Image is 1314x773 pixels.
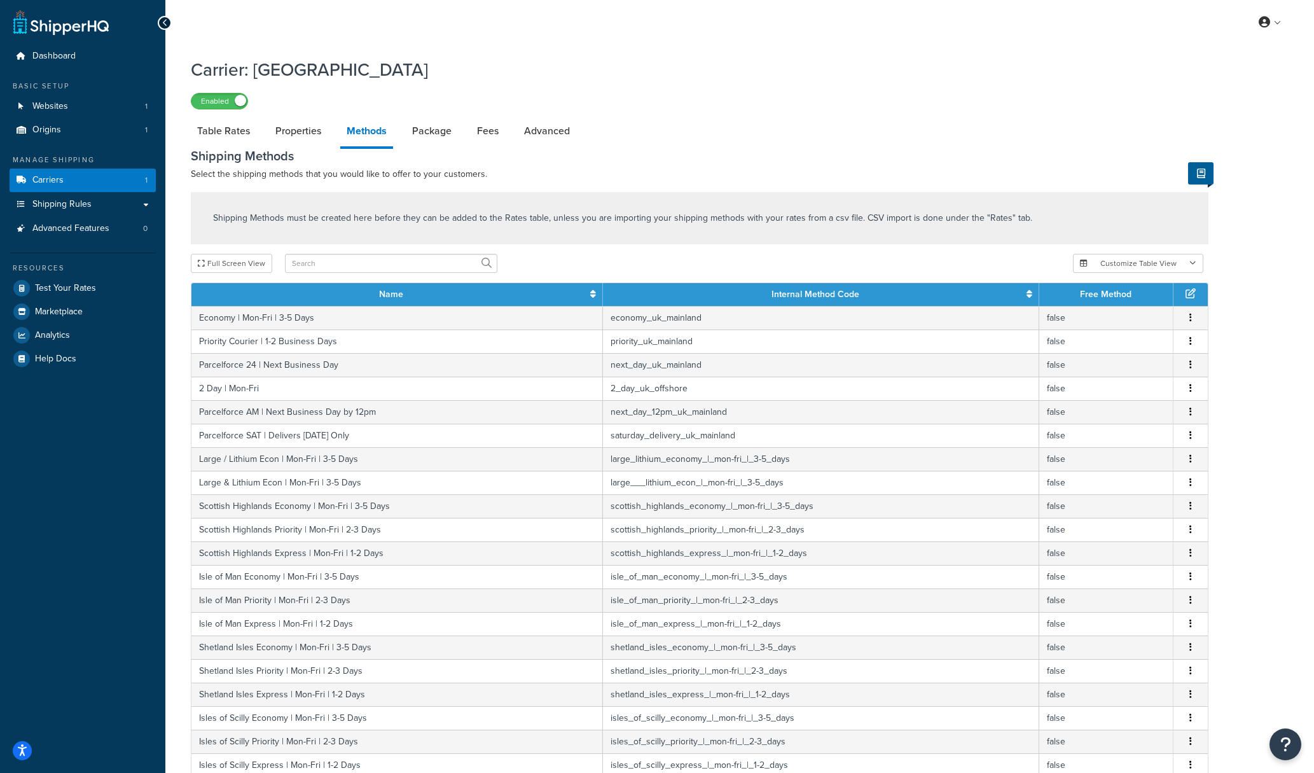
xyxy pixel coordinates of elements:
td: Scottish Highlands Priority | Mon-Fri | 2-3 Days [191,518,603,541]
li: Advanced Features [10,217,156,240]
td: Parcelforce 24 | Next Business Day [191,353,603,377]
td: false [1039,471,1173,494]
p: Select the shipping methods that you would like to offer to your customers. [191,167,1208,182]
span: Dashboard [32,51,76,62]
td: next_day_uk_mainland [603,353,1039,377]
td: large_lithium_economy_|_mon-fri_|_3-5_days [603,447,1039,471]
li: Carriers [10,169,156,192]
td: 2_day_uk_offshore [603,377,1039,400]
td: isles_of_scilly_economy_|_mon-fri_|_3-5_days [603,706,1039,730]
span: Shipping Rules [32,199,92,210]
td: Large & Lithium Econ | Mon-Fri | 3-5 Days [191,471,603,494]
span: 0 [143,223,148,234]
td: Large / Lithium Econ | Mon-Fri | 3-5 Days [191,447,603,471]
span: Analytics [35,330,70,341]
td: shetland_isles_economy_|_mon-fri_|_3-5_days [603,636,1039,659]
span: Marketplace [35,307,83,317]
a: Test Your Rates [10,277,156,300]
td: Scottish Highlands Economy | Mon-Fri | 3-5 Days [191,494,603,518]
td: Priority Courier | 1-2 Business Days [191,330,603,353]
td: shetland_isles_express_|_mon-fri_|_1-2_days [603,683,1039,706]
td: Parcelforce AM | Next Business Day by 12pm [191,400,603,424]
p: Shipping Methods must be created here before they can be added to the Rates table, unless you are... [213,211,1032,225]
td: Parcelforce SAT | Delivers [DATE] Only [191,424,603,447]
td: economy_uk_mainland [603,306,1039,330]
td: Shetland Isles Economy | Mon-Fri | 3-5 Days [191,636,603,659]
a: Websites1 [10,95,156,118]
a: Internal Method Code [771,288,859,301]
a: Properties [269,116,328,146]
td: false [1039,400,1173,424]
td: saturday_delivery_uk_mainland [603,424,1039,447]
td: Isles of Scilly Priority | Mon-Fri | 2-3 Days [191,730,603,753]
span: Origins [32,125,61,136]
td: false [1039,683,1173,706]
td: Scottish Highlands Express | Mon-Fri | 1-2 Days [191,541,603,565]
div: Resources [10,263,156,274]
td: false [1039,518,1173,541]
td: scottish_highlands_express_|_mon-fri_|_1-2_days [603,541,1039,565]
td: false [1039,541,1173,565]
td: Shetland Isles Priority | Mon-Fri | 2-3 Days [191,659,603,683]
td: false [1039,659,1173,683]
a: Name [379,288,403,301]
td: Isle of Man Express | Mon-Fri | 1-2 Days [191,612,603,636]
td: Shetland Isles Express | Mon-Fri | 1-2 Days [191,683,603,706]
td: Economy | Mon-Fri | 3-5 Days [191,306,603,330]
td: false [1039,565,1173,588]
td: false [1039,612,1173,636]
span: Carriers [32,175,64,186]
td: scottish_highlands_economy_|_mon-fri_|_3-5_days [603,494,1039,518]
td: isle_of_man_express_|_mon-fri_|_1-2_days [603,612,1039,636]
td: next_day_12pm_uk_mainland [603,400,1039,424]
a: Marketplace [10,300,156,323]
a: Package [406,116,458,146]
td: false [1039,377,1173,400]
a: Carriers1 [10,169,156,192]
td: false [1039,730,1173,753]
a: Analytics [10,324,156,347]
a: Shipping Rules [10,193,156,216]
label: Enabled [191,94,247,109]
td: large___lithium_econ_|_mon-fri_|_3-5_days [603,471,1039,494]
div: Basic Setup [10,81,156,92]
td: Isle of Man Economy | Mon-Fri | 3-5 Days [191,565,603,588]
th: Free Method [1039,283,1173,306]
a: Origins1 [10,118,156,142]
button: Customize Table View [1073,254,1203,273]
span: Help Docs [35,354,76,365]
h3: Shipping Methods [191,149,1208,163]
h1: Carrier: [GEOGRAPHIC_DATA] [191,57,1193,82]
td: Isles of Scilly Economy | Mon-Fri | 3-5 Days [191,706,603,730]
td: false [1039,306,1173,330]
a: Dashboard [10,45,156,68]
a: Table Rates [191,116,256,146]
td: shetland_isles_priority_|_mon-fri_|_2-3_days [603,659,1039,683]
span: Advanced Features [32,223,109,234]
td: isle_of_man_economy_|_mon-fri_|_3-5_days [603,565,1039,588]
a: Advanced [518,116,576,146]
span: Test Your Rates [35,283,96,294]
td: scottish_highlands_priority_|_mon-fri_|_2-3_days [603,518,1039,541]
button: Show Help Docs [1188,162,1214,185]
td: false [1039,330,1173,353]
a: Help Docs [10,347,156,370]
td: false [1039,447,1173,471]
td: isles_of_scilly_priority_|_mon-fri_|_2-3_days [603,730,1039,753]
td: isle_of_man_priority_|_mon-fri_|_2-3_days [603,588,1039,612]
button: Full Screen View [191,254,272,273]
span: 1 [145,125,148,136]
a: Methods [340,116,393,149]
a: Fees [471,116,505,146]
span: 1 [145,175,148,186]
td: priority_uk_mainland [603,330,1039,353]
td: false [1039,588,1173,612]
a: Advanced Features0 [10,217,156,240]
li: Websites [10,95,156,118]
td: false [1039,706,1173,730]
